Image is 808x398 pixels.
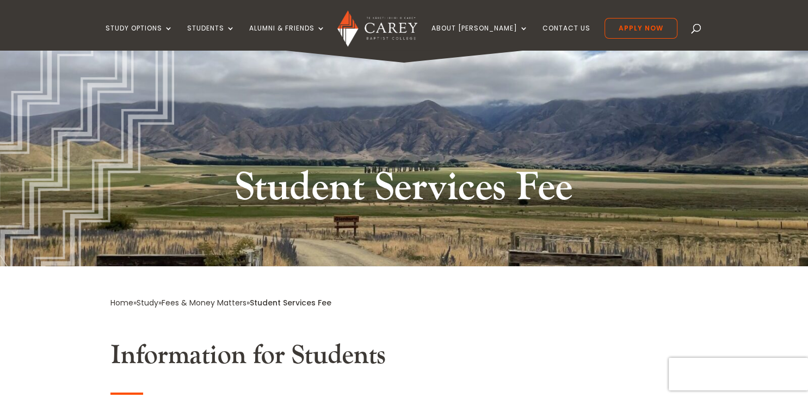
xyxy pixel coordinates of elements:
a: Apply Now [605,18,677,39]
a: Study Options [106,25,173,50]
h2: Information for Students [110,340,698,377]
a: Home [110,297,133,308]
img: Carey Baptist College [337,10,417,47]
a: About [PERSON_NAME] [431,25,528,50]
a: Alumni & Friends [249,25,325,50]
span: » » » [110,297,331,308]
span: Student Services Fee [250,297,331,308]
iframe: reCAPTCHA [669,358,808,390]
a: Study [137,297,158,308]
a: Students [187,25,235,50]
a: Contact Us [542,25,590,50]
h1: Student Services Fee [200,162,608,219]
a: Fees & Money Matters [162,297,246,308]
